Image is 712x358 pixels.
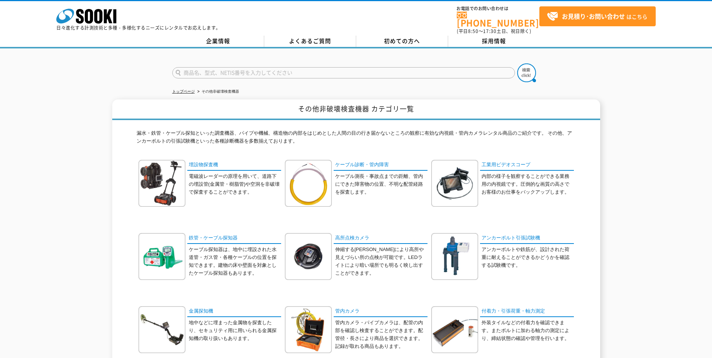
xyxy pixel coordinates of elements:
[482,173,574,196] p: 内部の様子を観察することができる業務用の内視鏡です。圧倒的な画質の高さでお客様のお仕事をバックアップします。
[172,36,264,47] a: 企業情報
[172,67,515,78] input: 商品名、型式、NETIS番号を入力してください
[482,319,574,342] p: 外装タイルなどの付着力を確認できます。またボルトに加わる軸力の測定により、締結状態の確認や管理を行います。
[356,36,448,47] a: 初めての方へ
[196,88,239,96] li: その他非破壊検査機器
[448,36,540,47] a: 採用情報
[334,306,428,317] a: 管内カメラ
[138,160,185,207] img: 埋設物探査機
[335,173,428,196] p: ケーブル測長・事故点までの距離、管内にできた障害物の位置、不明な配管経路を探査します。
[138,233,185,280] img: 鉄管・ケーブル探知器
[431,233,478,280] img: アンカーボルト引張試験機
[56,26,221,30] p: 日々進化する計測技術と多種・多様化するニーズにレンタルでお応えします。
[335,246,428,277] p: 伸縮する[PERSON_NAME]により高所や見えづらい所の点検が可能です。LEDライトにより暗い場所でも明るく映し出すことができます。
[285,306,332,353] img: 管内カメラ
[189,319,281,342] p: 地中などに埋まった金属物を探査したり、セキュリティ用に用いられる金属探知機の取り扱いもあります。
[431,306,478,353] img: 付着力・引張荷重・軸力測定
[172,89,195,93] a: トップページ
[457,12,539,27] a: [PHONE_NUMBER]
[187,160,281,171] a: 埋設物探査機
[480,160,574,171] a: 工業用ビデオスコープ
[480,233,574,244] a: アンカーボルト引張試験機
[187,306,281,317] a: 金属探知機
[138,306,185,353] img: 金属探知機
[547,11,647,22] span: はこちら
[189,173,281,196] p: 電磁波レーダーの原理を用いて、道路下の埋設管(金属管・樹脂管)や空洞を非破壊で探査することができます。
[431,160,478,207] img: 工業用ビデオスコープ
[539,6,656,26] a: お見積り･お問い合わせはこちら
[285,233,332,280] img: 高所点検カメラ
[189,246,281,277] p: ケーブル探知器は、地中に埋設された水道管・ガス管・各種ケーブルの位置を探知できます。建物の床や壁面を対象としたケーブル探知器もあります。
[480,306,574,317] a: 付着力・引張荷重・軸力測定
[384,37,420,45] span: 初めての方へ
[468,28,479,35] span: 8:50
[112,99,600,120] h1: その他非破壊検査機器 カテゴリ一覧
[517,63,536,82] img: btn_search.png
[562,12,625,21] strong: お見積り･お問い合わせ
[457,6,539,11] span: お電話でのお問い合わせは
[285,160,332,207] img: ケーブル診断・管内障害
[264,36,356,47] a: よくあるご質問
[187,233,281,244] a: 鉄管・ケーブル探知器
[137,129,576,149] p: 漏水・鉄管・ケーブル探知といった調査機器、パイプや機械、構造物の内部をはじめとした人間の目の行き届かないところの観察に有効な内視鏡・管内カメラレンタル商品のご紹介です。 その他、アンカーボルトの...
[457,28,531,35] span: (平日 ～ 土日、祝日除く)
[334,160,428,171] a: ケーブル診断・管内障害
[483,28,497,35] span: 17:30
[482,246,574,269] p: アンカーボルトや鉄筋が、設計された荷重に耐えることができるかどうかを確認する試験機です。
[335,319,428,350] p: 管内カメラ・パイプカメラは、配管の内部を確認し検査することができます。配管径・長さにより商品を選択できます。記録が取れる商品もあります。
[334,233,428,244] a: 高所点検カメラ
